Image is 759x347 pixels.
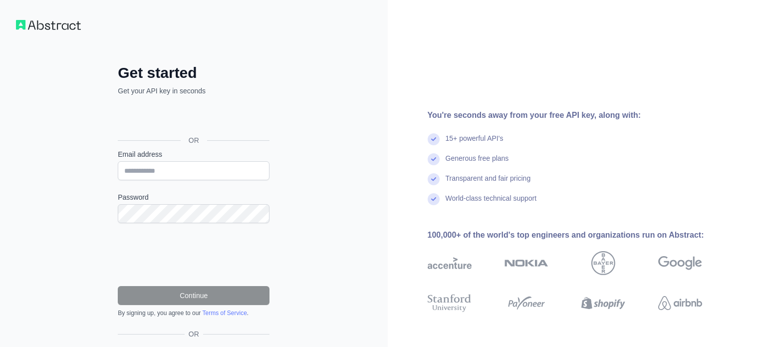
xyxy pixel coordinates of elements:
img: airbnb [658,292,702,314]
p: Get your API key in seconds [118,86,269,96]
div: World-class technical support [446,193,537,213]
img: Workflow [16,20,81,30]
img: check mark [428,193,440,205]
span: OR [181,135,207,145]
h2: Get started [118,64,269,82]
span: OR [185,329,203,339]
iframe: Sign in with Google Button [113,107,272,129]
label: Password [118,192,269,202]
div: Generous free plans [446,153,509,173]
img: stanford university [428,292,472,314]
div: 100,000+ of the world's top engineers and organizations run on Abstract: [428,229,734,241]
img: check mark [428,173,440,185]
img: accenture [428,251,472,275]
div: 15+ powerful API's [446,133,504,153]
button: Continue [118,286,269,305]
a: Terms of Service [202,310,247,317]
img: check mark [428,133,440,145]
img: check mark [428,153,440,165]
div: By signing up, you agree to our . [118,309,269,317]
img: nokia [505,251,548,275]
img: shopify [581,292,625,314]
iframe: reCAPTCHA [118,235,269,274]
label: Email address [118,149,269,159]
img: google [658,251,702,275]
img: payoneer [505,292,548,314]
img: bayer [591,251,615,275]
div: You're seconds away from your free API key, along with: [428,109,734,121]
div: Transparent and fair pricing [446,173,531,193]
